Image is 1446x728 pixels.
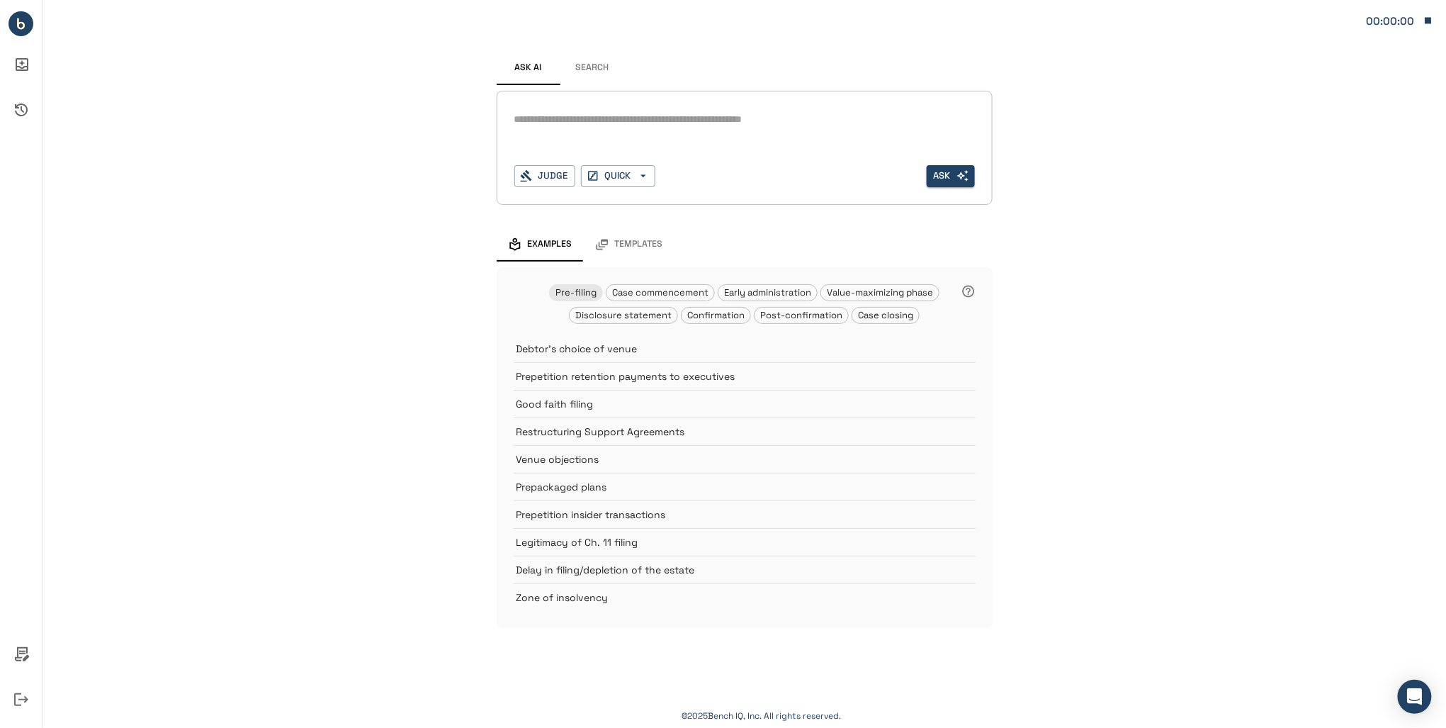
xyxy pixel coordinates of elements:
div: Legitimacy of Ch. 11 filing [514,528,976,556]
span: Ask AI [515,62,542,74]
button: Judge [514,165,575,187]
div: Disclosure statement [569,307,678,324]
span: Disclosure statement [570,309,677,321]
div: Prepetition retention payments to executives [514,362,976,390]
div: Debtor's choice of venue [514,335,976,362]
p: Prepetition insider transactions [516,508,940,522]
button: Matter: 107629.0001 [1360,6,1440,35]
div: Pre-filing [549,284,603,301]
div: Zone of insolvency [514,583,976,611]
div: examples and templates tabs [497,228,993,262]
span: Templates [615,239,663,250]
div: Case commencement [606,284,715,301]
div: Post-confirmation [754,307,849,324]
div: Confirmation [681,307,751,324]
div: Delay in filing/depletion of the estate [514,556,976,583]
button: Ask [927,165,975,187]
button: Search [560,51,624,85]
span: Case commencement [606,286,714,298]
p: Zone of insolvency [516,590,940,605]
p: Venue objections [516,452,940,466]
div: Early administration [718,284,818,301]
span: Case closing [852,309,919,321]
span: Pre-filing [550,286,602,298]
p: Restructuring Support Agreements [516,425,940,439]
p: Prepetition retention payments to executives [516,369,940,383]
span: Post-confirmation [755,309,848,321]
p: Prepackaged plans [516,480,940,494]
div: Venue objections [514,445,976,473]
span: Value-maximizing phase [821,286,939,298]
span: Examples [528,239,572,250]
div: Matter: 107629.0001 [1367,12,1416,30]
span: Confirmation [682,309,750,321]
div: Restructuring Support Agreements [514,418,976,445]
button: QUICK [581,165,655,187]
p: Legitimacy of Ch. 11 filing [516,535,940,549]
div: Open Intercom Messenger [1398,680,1432,714]
p: Delay in filing/depletion of the estate [516,563,940,577]
span: Enter search text [927,165,975,187]
div: Case closing [852,307,920,324]
div: Prepetition insider transactions [514,500,976,528]
p: Debtor's choice of venue [516,342,940,356]
div: Prepackaged plans [514,473,976,500]
span: Early administration [718,286,817,298]
p: Good faith filing [516,397,940,411]
div: Good faith filing [514,390,976,418]
div: Value-maximizing phase [820,284,939,301]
